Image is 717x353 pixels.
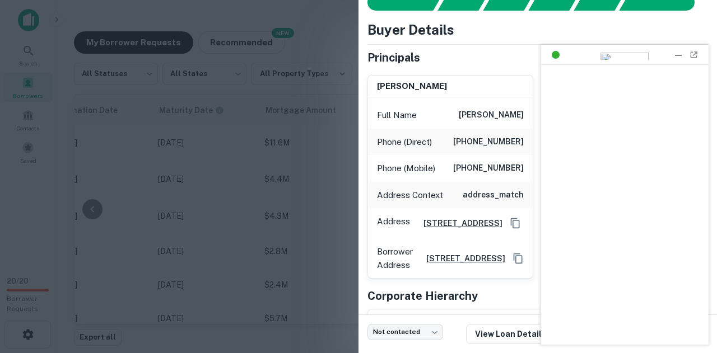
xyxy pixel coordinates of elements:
h5: Principals [367,49,420,66]
button: Copy Address [507,215,524,232]
a: [STREET_ADDRESS] [417,252,505,265]
a: View Loan Details [466,324,555,344]
h4: Buyer Details [367,20,454,40]
p: Address [377,215,410,232]
h6: [PHONE_NUMBER] [453,162,524,175]
h6: address_match [463,189,524,202]
h6: [PHONE_NUMBER] [453,135,524,149]
p: Phone (Mobile) [377,162,435,175]
button: Copy Address [510,250,527,267]
h5: Corporate Hierarchy [367,288,478,304]
div: Not contacted [367,324,443,340]
h6: [PERSON_NAME] [459,109,524,122]
p: Phone (Direct) [377,135,432,149]
a: [STREET_ADDRESS] [415,217,502,229]
p: Full Name [377,109,417,122]
h6: [PERSON_NAME] [377,80,447,93]
p: Borrower Address [377,245,413,271]
p: Address Context [377,189,443,202]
